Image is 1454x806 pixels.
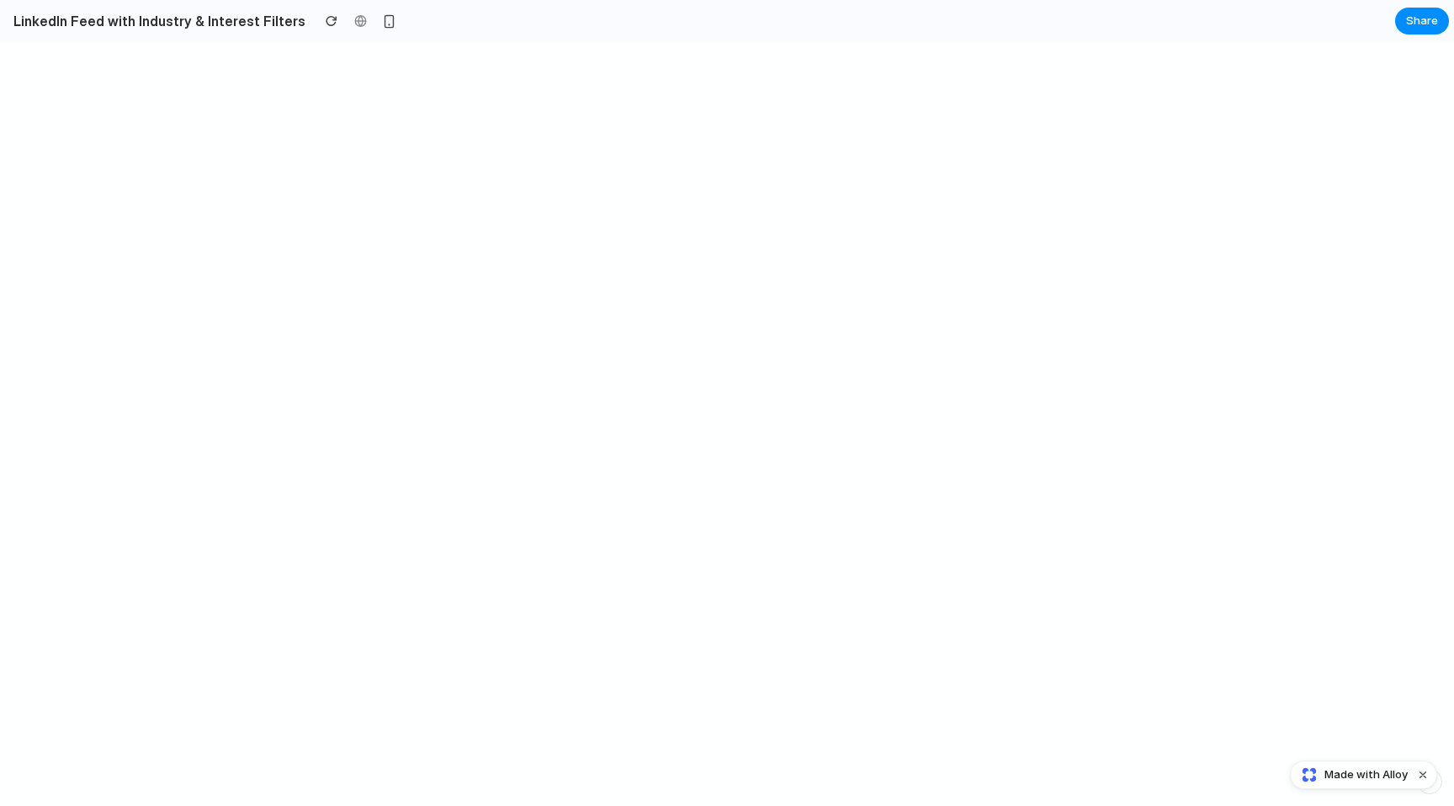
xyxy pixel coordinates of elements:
span: Made with Alloy [1324,766,1408,783]
h2: LinkedIn Feed with Industry & Interest Filters [7,11,305,31]
a: Made with Alloy [1291,766,1409,783]
span: Share [1406,13,1438,29]
button: Share [1395,8,1449,34]
button: Dismiss watermark [1413,765,1433,785]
